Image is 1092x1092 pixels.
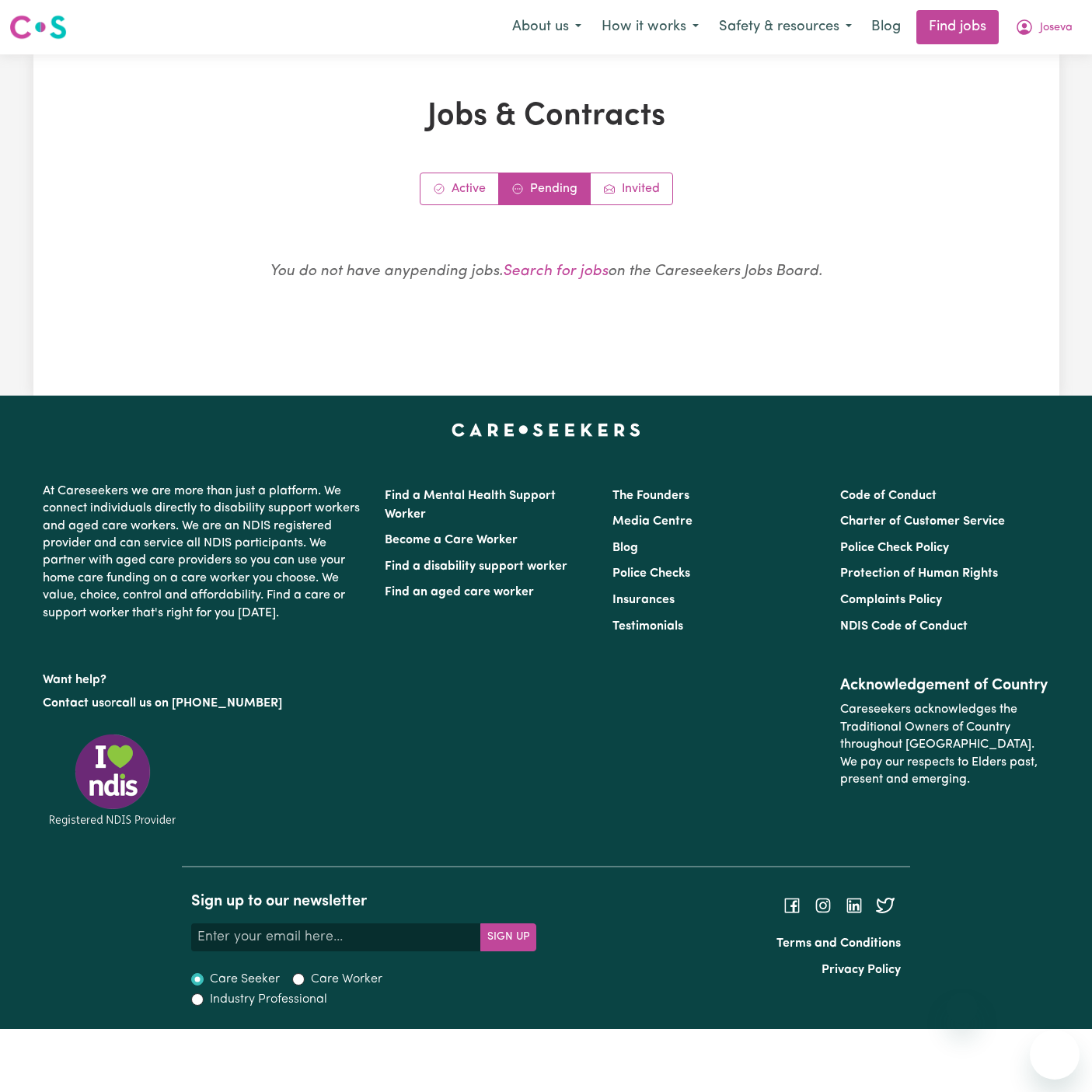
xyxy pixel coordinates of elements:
[612,542,638,554] a: Blog
[385,490,556,521] a: Find a Mental Health Support Worker
[840,490,937,502] a: Code of Conduct
[776,937,901,950] a: Terms and Conditions
[43,665,366,689] p: Want help?
[876,899,895,912] a: Follow Careseekers on Twitter
[385,534,518,546] a: Become a Care Worker
[503,264,608,279] a: Search for jobs
[502,11,591,44] button: About us
[814,899,832,912] a: Follow Careseekers on Instagram
[591,11,709,44] button: How it works
[840,620,968,633] a: NDIS Code of Conduct
[480,923,536,951] button: Subscribe
[845,899,863,912] a: Follow Careseekers on LinkedIn
[210,970,280,989] label: Care Seeker
[612,620,683,633] a: Testimonials
[840,567,998,580] a: Protection of Human Rights
[116,697,282,710] a: call us on [PHONE_NUMBER]
[191,892,536,911] h2: Sign up to our newsletter
[840,695,1049,794] p: Careseekers acknowledges the Traditional Owners of Country throughout [GEOGRAPHIC_DATA]. We pay o...
[822,964,901,976] a: Privacy Policy
[311,970,382,989] label: Care Worker
[385,560,567,573] a: Find a disability support worker
[840,542,949,554] a: Police Check Policy
[420,173,499,204] a: Active jobs
[1040,19,1073,37] span: Joseva
[916,10,999,44] a: Find jobs
[947,993,978,1024] iframe: Close message
[452,424,640,436] a: Careseekers home page
[9,13,67,41] img: Careseekers logo
[709,11,862,44] button: Safety & resources
[612,567,690,580] a: Police Checks
[1030,1030,1080,1080] iframe: Button to launch messaging window
[210,990,327,1009] label: Industry Professional
[862,10,910,44] a: Blog
[612,594,675,606] a: Insurances
[499,173,591,204] a: Contracts pending review
[612,515,693,528] a: Media Centre
[840,515,1005,528] a: Charter of Customer Service
[385,586,534,598] a: Find an aged care worker
[128,98,965,135] h1: Jobs & Contracts
[591,173,672,204] a: Job invitations
[1005,11,1083,44] button: My Account
[9,9,67,45] a: Careseekers logo
[612,490,689,502] a: The Founders
[840,676,1049,695] h2: Acknowledgement of Country
[43,689,366,718] p: or
[783,899,801,912] a: Follow Careseekers on Facebook
[840,594,942,606] a: Complaints Policy
[43,476,366,628] p: At Careseekers we are more than just a platform. We connect individuals directly to disability su...
[43,697,104,710] a: Contact us
[191,923,481,951] input: Enter your email here...
[270,264,822,279] em: You do not have any pending jobs . on the Careseekers Jobs Board.
[43,731,183,829] img: Registered NDIS provider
